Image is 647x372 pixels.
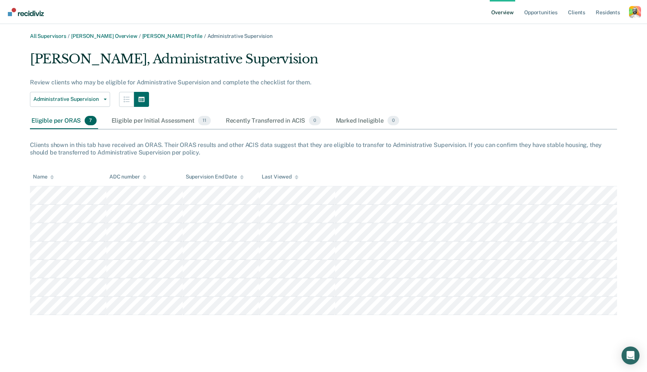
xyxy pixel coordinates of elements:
div: Eligible per Initial Assessment11 [110,113,212,129]
span: 0 [388,116,399,126]
button: Administrative Supervision [30,92,110,107]
div: Last Viewed [262,174,298,180]
div: [PERSON_NAME], Administrative Supervision [30,51,515,73]
span: / [66,33,71,39]
a: [PERSON_NAME] Overview [71,33,137,39]
img: Recidiviz [8,8,44,16]
div: Supervision End Date [186,174,244,180]
div: ADC number [109,174,147,180]
a: [PERSON_NAME] Profile [142,33,203,39]
div: Recently Transferred in ACIS0 [224,113,322,129]
div: Open Intercom Messenger [622,346,640,364]
div: Eligible per ORAS7 [30,113,98,129]
div: Review clients who may be eligible for Administrative Supervision and complete the checklist for ... [30,79,515,86]
div: Marked Ineligible0 [334,113,401,129]
span: Administrative Supervision [207,33,273,39]
button: Profile dropdown button [629,6,641,18]
span: 7 [85,116,96,126]
span: Administrative Supervision [33,96,101,102]
span: 0 [309,116,321,126]
div: Clients shown in this tab have received an ORAS. Their ORAS results and other ACIS data suggest t... [30,141,617,156]
div: Name [33,174,54,180]
a: All Supervisors [30,33,66,39]
span: 11 [198,116,211,126]
span: / [203,33,207,39]
span: / [137,33,142,39]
